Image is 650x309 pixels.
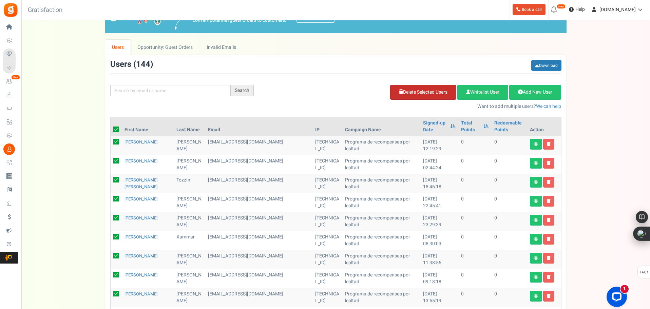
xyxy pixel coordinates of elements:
[492,174,527,193] td: 0
[3,76,18,87] a: New
[557,4,566,9] em: New
[174,155,205,174] td: [PERSON_NAME]
[174,136,205,155] td: [PERSON_NAME]
[205,117,312,136] th: Email
[80,40,108,44] div: Palabras clave
[492,155,527,174] td: 0
[458,174,491,193] td: 0
[420,174,458,193] td: [DATE] 18:46:18
[390,85,456,100] a: Delete Selected Users
[547,294,551,298] i: Delete user
[342,117,420,136] th: Campaign Name
[312,288,343,307] td: [TECHNICAL_ID]
[420,250,458,269] td: [DATE] 11:38:55
[547,218,551,222] i: Delete user
[174,231,205,250] td: Xammar
[105,40,131,55] a: Users
[492,250,527,269] td: 0
[527,117,561,136] th: Action
[125,158,157,164] a: [PERSON_NAME]
[205,250,312,269] td: customer
[18,18,76,23] div: Dominio: [DOMAIN_NAME]
[599,6,636,13] span: [DOMAIN_NAME]
[174,212,205,231] td: [PERSON_NAME]
[312,155,343,174] td: [TECHNICAL_ID]
[125,253,157,259] a: [PERSON_NAME]
[536,103,561,110] a: We can help
[205,288,312,307] td: customer
[534,180,538,184] i: View details
[110,85,231,96] input: Search by email or name
[574,6,585,13] span: Help
[509,85,561,100] a: Add New User
[72,39,78,45] img: tab_keywords_by_traffic_grey.svg
[458,288,491,307] td: 0
[458,231,491,250] td: 0
[342,269,420,288] td: Programa de recompensas por lealtad
[125,139,157,145] a: [PERSON_NAME]
[547,237,551,241] i: Delete user
[28,39,34,45] img: tab_domain_overview_orange.svg
[131,40,199,55] a: Opportunity: Guest Orders
[534,237,538,241] i: View details
[312,231,343,250] td: [TECHNICAL_ID]
[342,231,420,250] td: Programa de recompensas por lealtad
[312,136,343,155] td: [TECHNICAL_ID]
[312,193,343,212] td: [TECHNICAL_ID]
[420,155,458,174] td: [DATE] 02:44:24
[342,136,420,155] td: Programa de recompensas por lealtad
[342,250,420,269] td: Programa de recompensas por lealtad
[205,193,312,212] td: customer
[36,40,52,44] div: Dominio
[458,136,491,155] td: 0
[312,250,343,269] td: [TECHNICAL_ID]
[458,269,491,288] td: 0
[11,75,20,80] em: New
[19,11,33,16] div: v 4.0.25
[492,231,527,250] td: 0
[174,250,205,269] td: [PERSON_NAME]
[174,117,205,136] th: Last Name
[342,288,420,307] td: Programa de recompensas por lealtad
[342,155,420,174] td: Programa de recompensas por lealtad
[494,120,524,133] a: Redeemable Points
[534,142,538,146] i: View details
[312,212,343,231] td: [TECHNICAL_ID]
[492,288,527,307] td: 0
[492,193,527,212] td: 0
[205,269,312,288] td: customer
[534,199,538,203] i: View details
[547,199,551,203] i: Delete user
[312,117,343,136] th: IP
[20,3,70,17] h3: Gratisfaction
[125,215,157,221] a: [PERSON_NAME]
[492,136,527,155] td: 0
[547,180,551,184] i: Delete user
[531,60,561,71] a: Download
[125,291,157,297] a: [PERSON_NAME]
[175,16,188,30] img: images
[458,193,491,212] td: 0
[11,18,16,23] img: website_grey.svg
[312,174,343,193] td: [TECHNICAL_ID]
[205,136,312,155] td: subscriber
[534,294,538,298] i: View details
[136,58,150,70] span: 144
[205,155,312,174] td: customer
[492,212,527,231] td: 0
[420,231,458,250] td: [DATE] 08:30:03
[458,212,491,231] td: 0
[342,193,420,212] td: Programa de recompensas por lealtad
[534,161,538,165] i: View details
[174,193,205,212] td: [PERSON_NAME]
[547,275,551,279] i: Delete user
[534,218,538,222] i: View details
[547,142,551,146] i: Delete user
[342,212,420,231] td: Programa de recompensas por lealtad
[122,117,174,136] th: First Name
[3,2,18,18] img: Gratisfaction
[420,193,458,212] td: [DATE] 22:45:41
[125,177,157,190] a: [PERSON_NAME] [PERSON_NAME]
